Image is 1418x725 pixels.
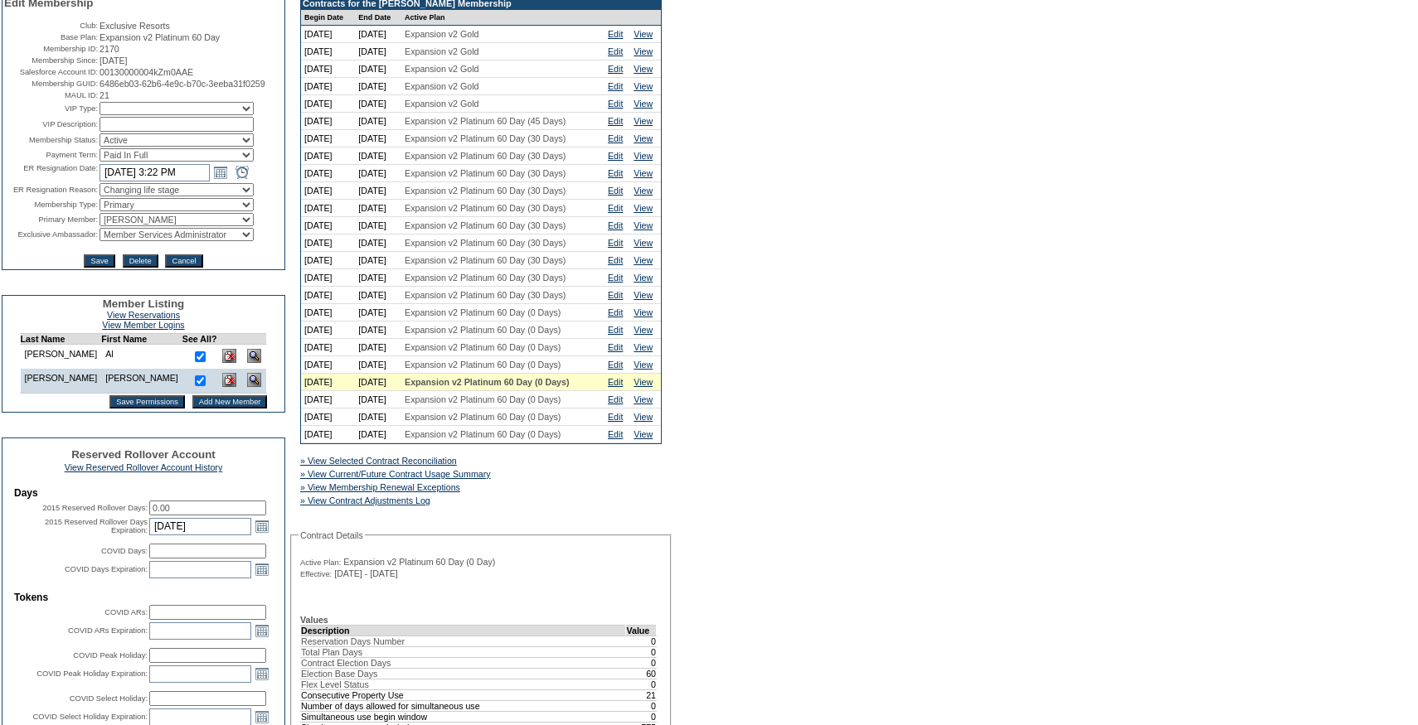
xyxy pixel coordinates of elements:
a: View Member Logins [102,320,184,330]
a: Edit [608,220,623,230]
td: Membership Status: [4,133,98,147]
td: 0 [626,657,657,668]
td: Days [14,487,273,499]
td: [DATE] [301,217,355,234]
td: [DATE] [301,200,355,217]
td: [DATE] [355,374,401,391]
td: Base Plan: [4,32,98,42]
span: Expansion v2 Platinum 60 Day (30 Days) [405,168,566,178]
a: View [634,394,653,404]
td: [DATE] [301,269,355,287]
td: [DATE] [301,374,355,391]
td: Active Plan [401,10,605,26]
td: 0 [626,646,657,657]
a: Edit [608,46,623,56]
a: View [634,99,653,109]
span: 6486eb03-62b6-4e9c-b70c-3eeba31f0259 [100,79,265,89]
a: Edit [608,273,623,283]
a: Open the calendar popup. [253,517,271,535]
a: Edit [608,394,623,404]
td: [DATE] [355,200,401,217]
span: 21 [100,90,109,100]
a: Edit [608,377,623,387]
span: Expansion v2 Gold [405,64,478,74]
label: COVID Select Holiday Expiration: [33,713,148,721]
td: Membership GUID: [4,79,98,89]
a: Edit [608,238,623,248]
a: Edit [608,342,623,352]
td: [DATE] [355,130,401,147]
a: Edit [608,151,623,161]
a: Edit [608,64,623,74]
a: View [634,342,653,352]
a: Edit [608,29,623,39]
td: End Date [355,10,401,26]
span: Flex Level Status [301,679,369,689]
td: Last Name [20,334,101,345]
span: Expansion v2 Platinum 60 Day (0 Days) [405,412,561,422]
span: Member Listing [103,297,185,310]
td: Description [301,625,626,636]
input: Add New Member [192,395,268,408]
td: [DATE] [355,78,401,95]
a: View [634,255,653,265]
td: ER Resignation Reason: [4,183,98,196]
img: Delete [222,349,236,363]
a: Edit [608,290,623,300]
a: View [634,168,653,178]
td: Club: [4,21,98,31]
span: Expansion v2 Platinum 60 Day [100,32,220,42]
span: Contract Election Days [301,658,391,668]
span: [DATE] [100,56,128,65]
span: Expansion v2 Gold [405,46,478,56]
a: Open the calendar popup. [253,560,271,578]
a: Edit [608,186,623,196]
span: Total Plan Days [301,647,362,657]
a: View [634,64,653,74]
span: Expansion v2 Platinum 60 Day (30 Days) [405,255,566,265]
a: Edit [608,255,623,265]
td: [DATE] [301,147,355,165]
img: View Dashboard [247,349,261,363]
a: Open the calendar popup. [253,665,271,683]
label: COVID Select Holiday: [70,694,148,703]
td: 0 [626,700,657,711]
td: [DATE] [301,408,355,426]
a: Edit [608,412,623,422]
td: [DATE] [355,408,401,426]
td: [DATE] [355,60,401,78]
legend: Contract Details [299,530,365,540]
a: View Reservations [107,310,180,320]
label: COVID ARs Expiration: [68,626,148,635]
a: » View Selected Contract Reconciliation [300,456,457,466]
td: [DATE] [355,339,401,356]
input: Save [84,254,114,268]
td: 0 [626,679,657,689]
td: [PERSON_NAME] [20,369,101,394]
label: COVID ARs: [104,608,148,616]
span: Expansion v2 Gold [405,99,478,109]
span: Election Base Days [301,669,377,679]
td: 21 [626,689,657,700]
a: Open the time view popup. [233,163,251,181]
a: Edit [608,429,623,439]
span: Expansion v2 Platinum 60 Day (30 Days) [405,220,566,230]
td: Consecutive Property Use [301,689,626,700]
input: Save Permissions [109,395,185,408]
td: [DATE] [301,60,355,78]
a: Edit [608,168,623,178]
a: » View Current/Future Contract Usage Summary [300,469,491,479]
td: [DATE] [301,234,355,252]
a: View [634,116,653,126]
td: [DATE] [355,147,401,165]
label: COVID Peak Holiday: [73,651,148,660]
td: [DATE] [301,321,355,339]
td: Simultaneous use begin window [301,711,626,722]
a: View [634,290,653,300]
a: » View Membership Renewal Exceptions [300,482,460,492]
span: Expansion v2 Platinum 60 Day (30 Days) [405,290,566,300]
td: [PERSON_NAME] [20,345,101,370]
td: [DATE] [355,356,401,374]
td: 60 [626,668,657,679]
span: Effective: [300,569,332,579]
